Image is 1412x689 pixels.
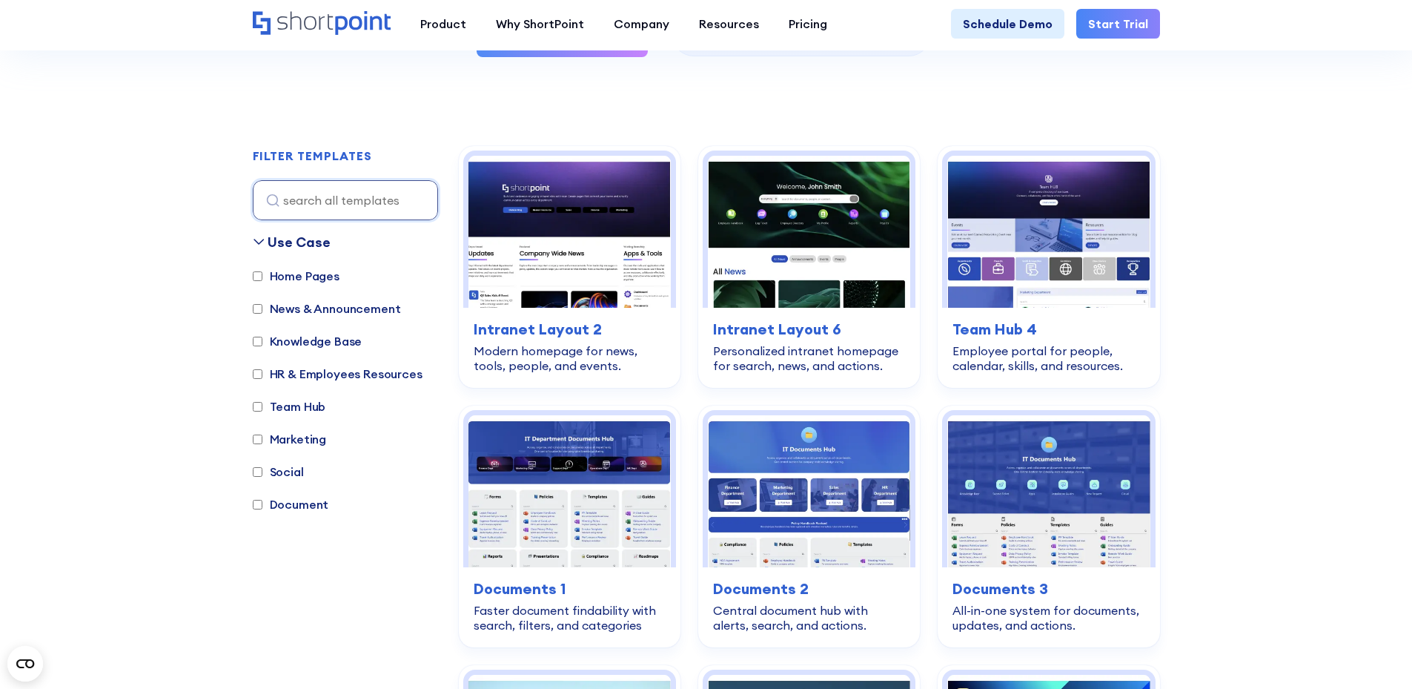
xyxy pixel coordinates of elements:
[253,365,422,383] label: HR & Employees Resources
[599,9,684,39] a: Company
[952,603,1144,633] div: All-in-one system for documents, updates, and actions.
[253,495,329,513] label: Document
[405,9,481,39] a: Product
[698,146,920,388] a: Intranet Layout 6 – SharePoint Homepage Design: Personalized intranet homepage for search, news, ...
[713,603,905,633] div: Central document hub with alerts, search, and actions.
[459,146,680,388] a: Intranet Layout 2 – SharePoint Homepage Design: Modern homepage for news, tools, people, and even...
[474,578,666,600] h3: Documents 1
[474,603,666,633] div: Faster document findability with search, filters, and categories
[253,500,262,510] input: Document
[253,369,262,379] input: HR & Employees Resources
[947,415,1150,567] img: Documents 3 – Document Management System Template: All-in-one system for documents, updates, and ...
[474,343,666,373] div: Modern homepage for news, tools, people, and events.
[614,15,669,33] div: Company
[253,304,262,314] input: News & Announcement
[938,146,1159,388] a: Team Hub 4 – SharePoint Employee Portal Template: Employee portal for people, calendar, skills, a...
[253,332,362,350] label: Knowledge Base
[481,9,599,39] a: Why ShortPoint
[951,9,1064,39] a: Schedule Demo
[952,343,1144,373] div: Employee portal for people, calendar, skills, and resources.
[253,398,326,415] label: Team Hub
[253,402,262,412] input: Team Hub
[947,156,1150,308] img: Team Hub 4 – SharePoint Employee Portal Template: Employee portal for people, calendar, skills, a...
[253,463,304,481] label: Social
[459,406,680,647] a: Documents 1 – SharePoint Document Library Template: Faster document findability with search, filt...
[684,9,774,39] a: Resources
[468,415,671,567] img: Documents 1 – SharePoint Document Library Template: Faster document findability with search, filt...
[253,267,339,285] label: Home Pages
[789,15,827,33] div: Pricing
[253,180,438,220] input: search all templates
[713,318,905,340] h3: Intranet Layout 6
[713,343,905,373] div: Personalized intranet homepage for search, news, and actions.
[708,415,910,567] img: Documents 2 – Document Management Template: Central document hub with alerts, search, and actions.
[253,11,391,36] a: Home
[699,15,759,33] div: Resources
[253,300,401,317] label: News & Announcement
[474,318,666,340] h3: Intranet Layout 2
[253,150,372,163] h2: FILTER TEMPLATES
[938,406,1159,647] a: Documents 3 – Document Management System Template: All-in-one system for documents, updates, and ...
[1076,9,1160,39] a: Start Trial
[253,467,262,477] input: Social
[496,15,584,33] div: Why ShortPoint
[253,430,327,448] label: Marketing
[1338,618,1412,689] iframe: Chat Widget
[253,337,262,346] input: Knowledge Base
[268,232,331,252] div: Use Case
[708,156,910,308] img: Intranet Layout 6 – SharePoint Homepage Design: Personalized intranet homepage for search, news, ...
[713,578,905,600] h3: Documents 2
[253,271,262,281] input: Home Pages
[7,646,43,682] button: Open CMP widget
[952,318,1144,340] h3: Team Hub 4
[468,156,671,308] img: Intranet Layout 2 – SharePoint Homepage Design: Modern homepage for news, tools, people, and events.
[952,578,1144,600] h3: Documents 3
[253,435,262,444] input: Marketing
[774,9,842,39] a: Pricing
[698,406,920,647] a: Documents 2 – Document Management Template: Central document hub with alerts, search, and actions...
[420,15,466,33] div: Product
